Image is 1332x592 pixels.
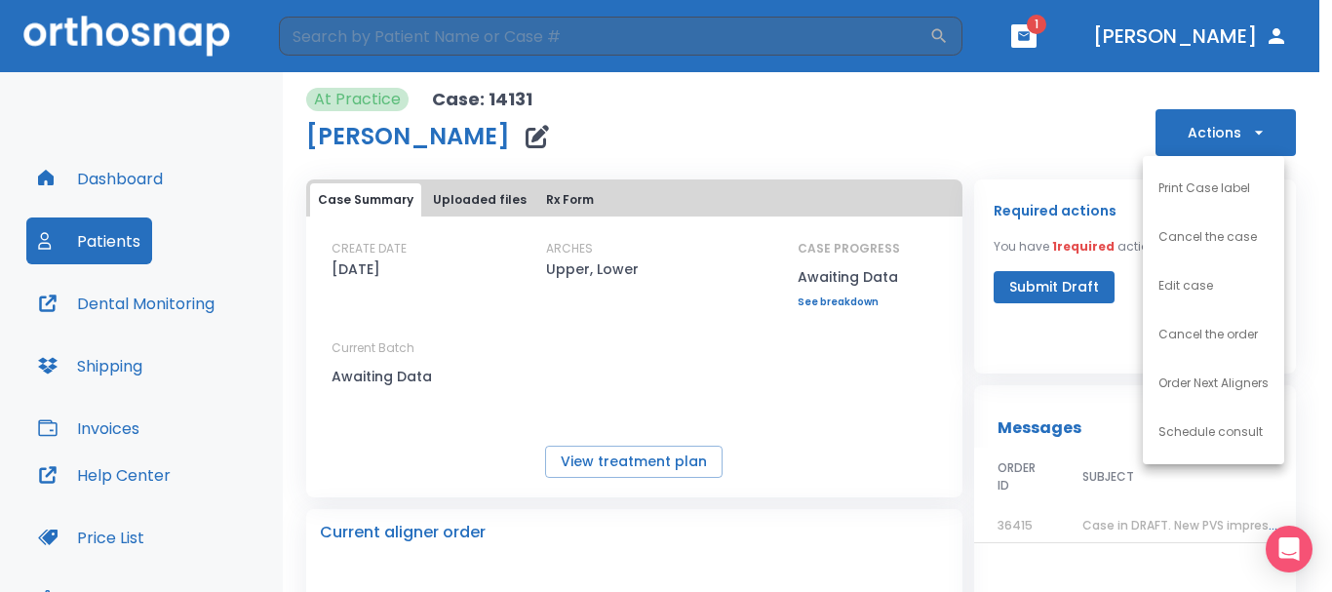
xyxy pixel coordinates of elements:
p: Order Next Aligners [1158,375,1269,392]
p: Print Case label [1158,179,1250,197]
p: Cancel the case [1158,228,1257,246]
p: Schedule consult [1158,423,1263,441]
p: Cancel the order [1158,326,1258,343]
div: Open Intercom Messenger [1266,526,1312,572]
p: Edit case [1158,277,1213,295]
